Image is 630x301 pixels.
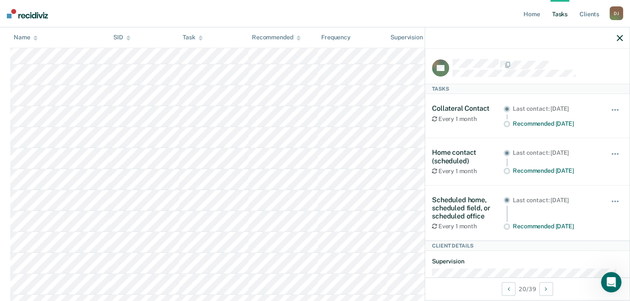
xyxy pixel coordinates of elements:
div: Recommended [DATE] [513,223,599,230]
div: Home contact (scheduled) [432,148,503,165]
iframe: Intercom live chat [601,272,621,292]
div: 20 / 39 [425,277,630,300]
div: Supervision Level [390,34,447,41]
div: Last contact: [DATE] [513,149,599,156]
img: Recidiviz [7,9,48,18]
div: Client Details [425,241,630,251]
div: Scheduled home, scheduled field, or scheduled office [432,196,503,221]
div: Task [183,34,203,41]
div: Recommended [252,34,301,41]
div: Name [14,34,38,41]
div: Every 1 month [432,168,503,175]
div: Tasks [425,84,630,94]
div: D J [609,6,623,20]
div: SID [113,34,131,41]
button: Previous Client [502,282,515,296]
div: Every 1 month [432,223,503,230]
div: Every 1 month [432,115,503,123]
div: Frequency [321,34,351,41]
button: Next Client [539,282,553,296]
dt: Supervision [432,258,623,265]
div: Last contact: [DATE] [513,105,599,112]
div: Collateral Contact [432,104,503,112]
div: Last contact: [DATE] [513,197,599,204]
div: Recommended [DATE] [513,120,599,127]
div: Recommended [DATE] [513,167,599,174]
